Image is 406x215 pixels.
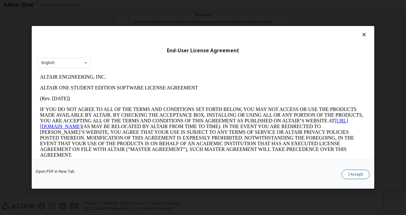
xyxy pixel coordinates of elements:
a: [URL][DOMAIN_NAME] [3,46,311,57]
div: English [42,61,55,65]
div: End-User License Agreement [37,48,369,54]
p: ALTAIR ONE STUDENT EDITION SOFTWARE LICENSE AGREEMENT [3,13,329,19]
a: Open PDF in New Tab [36,170,75,174]
p: ALTAIR ENGINEERING, INC. [3,3,329,8]
p: IF YOU DO NOT AGREE TO ALL OF THE TERMS AND CONDITIONS SET FORTH BELOW, YOU MAY NOT ACCESS OR USE... [3,35,329,86]
button: I Accept [342,170,370,179]
p: This Altair One Student Edition Software License Agreement (“Agreement”) is between Altair Engine... [3,91,329,114]
p: (Rev. [DATE]) [3,24,329,30]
